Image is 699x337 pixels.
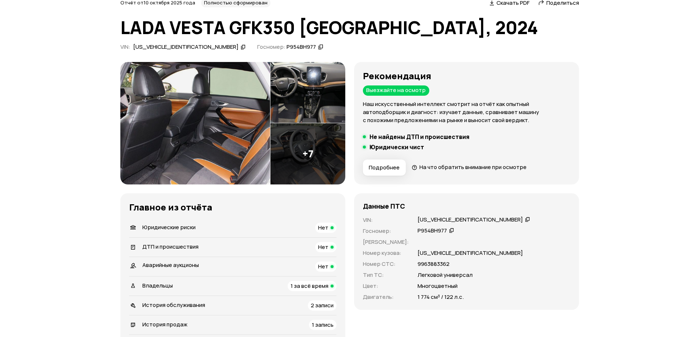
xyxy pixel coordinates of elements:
[120,18,579,37] h1: LADA VESTA GFК350 [GEOGRAPHIC_DATA], 2024
[369,133,469,140] h5: Не найдены ДТП и происшествия
[257,43,285,51] span: Госномер:
[418,282,458,290] p: Многоцветный
[363,271,409,279] p: Тип ТС :
[363,293,409,301] p: Двигатель :
[363,282,409,290] p: Цвет :
[418,260,449,268] p: 9963883362
[120,43,130,51] span: VIN :
[363,71,570,81] h3: Рекомендация
[142,243,199,250] span: ДТП и происшествия
[418,271,473,279] p: Легковой универсал
[142,223,196,231] span: Юридические риски
[418,293,464,301] p: 1 774 см³ / 122 л.с.
[418,249,523,257] p: [US_VEHICLE_IDENTIFICATION_NUMBER]
[412,163,527,171] a: На что обратить внимание при осмотре
[311,301,334,309] span: 2 записи
[318,243,328,251] span: Нет
[419,163,527,171] span: На что обратить внимание при осмотре
[363,202,405,210] h4: Данные ПТС
[287,43,316,51] div: Р954ВН977
[312,321,334,329] span: 1 запись
[142,261,199,269] span: Аварийные аукционы
[363,216,409,224] p: VIN :
[369,164,400,171] span: Подробнее
[291,282,328,290] span: 1 за всё время
[318,224,328,231] span: Нет
[363,100,570,124] p: Наш искусственный интеллект смотрит на отчёт как опытный автоподборщик и диагност: изучает данные...
[133,43,239,51] div: [US_VEHICLE_IDENTIFICATION_NUMBER]
[369,143,424,151] h5: Юридически чист
[363,160,406,176] button: Подробнее
[142,282,173,289] span: Владельцы
[363,85,429,96] div: Выезжайте на осмотр
[363,249,409,257] p: Номер кузова :
[129,202,336,212] h3: Главное из отчёта
[142,301,205,309] span: История обслуживания
[363,238,409,246] p: [PERSON_NAME] :
[418,227,447,235] div: Р954ВН977
[142,320,188,328] span: История продаж
[318,263,328,270] span: Нет
[363,227,409,235] p: Госномер :
[418,216,523,224] div: [US_VEHICLE_IDENTIFICATION_NUMBER]
[363,260,409,268] p: Номер СТС :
